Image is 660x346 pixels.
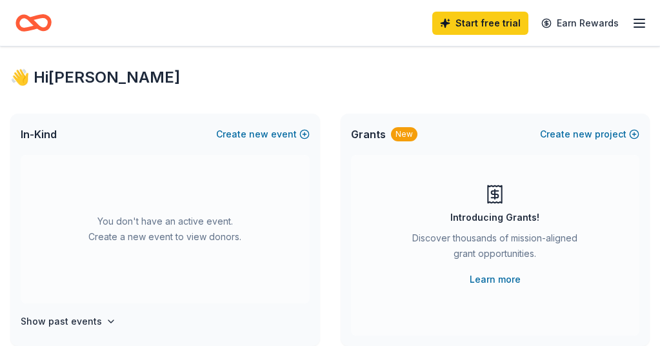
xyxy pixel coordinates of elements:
[351,127,386,142] span: Grants
[432,12,528,35] a: Start free trial
[10,67,650,88] div: 👋 Hi [PERSON_NAME]
[573,127,592,142] span: new
[21,314,116,329] button: Show past events
[15,8,52,38] a: Home
[450,210,539,225] div: Introducing Grants!
[21,155,310,303] div: You don't have an active event. Create a new event to view donors.
[470,272,521,287] a: Learn more
[534,12,626,35] a: Earn Rewards
[540,127,639,142] button: Createnewproject
[21,314,102,329] h4: Show past events
[403,230,588,267] div: Discover thousands of mission-aligned grant opportunities.
[391,127,417,141] div: New
[21,127,57,142] span: In-Kind
[216,127,310,142] button: Createnewevent
[249,127,268,142] span: new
